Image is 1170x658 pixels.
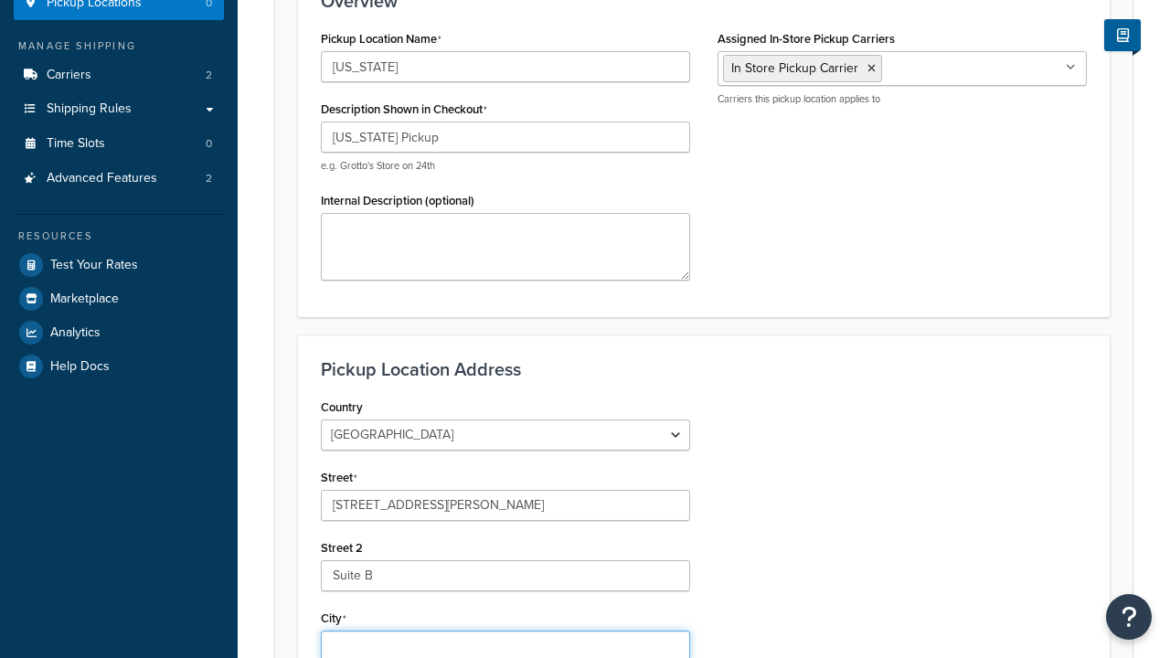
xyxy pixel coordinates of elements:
a: Help Docs [14,350,224,383]
label: City [321,611,346,626]
a: Carriers2 [14,58,224,92]
a: Advanced Features2 [14,162,224,196]
div: Manage Shipping [14,38,224,54]
span: 0 [206,136,212,152]
label: Street [321,471,357,485]
span: In Store Pickup Carrier [731,58,858,78]
span: Time Slots [47,136,105,152]
li: Carriers [14,58,224,92]
div: Resources [14,228,224,244]
span: Advanced Features [47,171,157,186]
a: Test Your Rates [14,249,224,281]
span: Marketplace [50,292,119,307]
button: Open Resource Center [1106,594,1152,640]
label: Description Shown in Checkout [321,102,487,117]
span: Test Your Rates [50,258,138,273]
span: Shipping Rules [47,101,132,117]
label: Internal Description (optional) [321,194,474,207]
span: Help Docs [50,359,110,375]
label: Pickup Location Name [321,32,441,47]
span: Carriers [47,68,91,83]
a: Shipping Rules [14,92,224,126]
label: Assigned In-Store Pickup Carriers [718,32,895,46]
li: Advanced Features [14,162,224,196]
h3: Pickup Location Address [321,359,1087,379]
label: Country [321,400,363,414]
span: 2 [206,171,212,186]
a: Analytics [14,316,224,349]
label: Street 2 [321,541,363,555]
button: Show Help Docs [1104,19,1141,51]
li: Time Slots [14,127,224,161]
p: e.g. Grotto's Store on 24th [321,159,690,173]
a: Marketplace [14,282,224,315]
span: 2 [206,68,212,83]
p: Carriers this pickup location applies to [718,92,1087,106]
span: Analytics [50,325,101,341]
a: Time Slots0 [14,127,224,161]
